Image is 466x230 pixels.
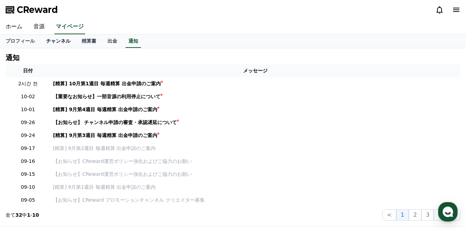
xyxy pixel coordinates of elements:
[53,93,160,100] div: 【重要なお知らせ】一部音源の利用停止について
[76,35,102,48] a: 精算書
[53,80,458,87] a: [精算] 10月第1週目 毎週精算 出金申請のご案内
[40,35,76,48] a: チャンネル
[18,182,30,188] span: Home
[53,158,458,165] a: 【お知らせ】CReward運営ポリシー強化およびご協力のお願い
[6,64,50,77] th: 日付
[46,172,90,189] a: Messages
[50,64,460,77] th: メッセージ
[53,106,458,113] a: [精算] 9月第4週目 毎週精算 出金申請のご案内
[8,93,47,100] p: 10-02
[382,209,396,221] button: <
[8,171,47,178] p: 09-15
[53,196,458,204] a: 【お知らせ】CReward プロモーションチャンネル クリエイター募集
[126,35,141,48] a: 通知
[27,212,30,218] strong: 1
[434,209,446,221] button: 4
[28,20,50,34] a: 音源
[8,184,47,191] p: 09-10
[53,171,458,178] a: 【お知らせ】CReward運営ポリシー強化およびご協力のお願い
[8,196,47,204] p: 09-05
[53,119,177,126] div: 【お知らせ】 チャンネル申請の審査・承認遅延について
[421,209,434,221] button: 3
[53,106,157,113] div: [精算] 9月第4週目 毎週精算 出金申請のご案内
[8,145,47,152] p: 09-17
[2,172,46,189] a: Home
[103,182,120,188] span: Settings
[8,132,47,139] p: 09-24
[53,119,458,126] a: 【お知らせ】 チャンネル申請の審査・承認遅延について
[58,183,78,188] span: Messages
[53,132,458,139] a: [精算] 9月第3週目 毎週精算 出金申請のご案内
[6,4,58,15] a: CReward
[8,80,47,87] p: 2시간 전
[53,145,458,152] a: [精算] 9月第2週目 毎週精算 出金申請のご案内
[17,4,58,15] span: CReward
[53,93,458,100] a: 【重要なお知らせ】一部音源の利用停止について
[32,212,39,218] strong: 10
[8,119,47,126] p: 09-26
[53,184,458,191] a: [精算] 9月第1週目 毎週精算 出金申請のご案内
[6,211,39,218] p: 全て 中 -
[15,212,22,218] strong: 32
[8,106,47,113] p: 10-01
[53,132,157,139] div: [精算] 9月第3週目 毎週精算 出金申請のご案内
[102,35,123,48] a: 出金
[53,80,161,87] div: [精算] 10月第1週目 毎週精算 出金申請のご案内
[8,158,47,165] p: 09-16
[54,20,85,34] a: マイページ
[409,209,421,221] button: 2
[396,209,409,221] button: 1
[90,172,134,189] a: Settings
[6,54,20,62] h4: 通知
